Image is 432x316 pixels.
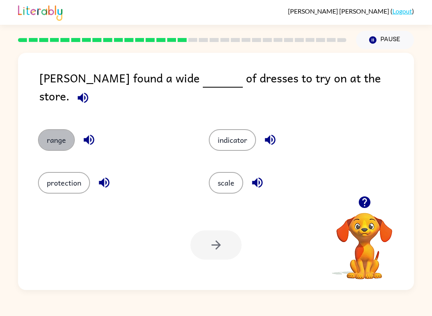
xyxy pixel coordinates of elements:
[38,129,75,151] button: range
[288,7,414,15] div: ( )
[288,7,390,15] span: [PERSON_NAME] [PERSON_NAME]
[18,3,62,21] img: Literably
[324,200,404,280] video: Your browser must support playing .mp4 files to use Literably. Please try using another browser.
[38,172,90,194] button: protection
[392,7,412,15] a: Logout
[39,69,414,113] div: [PERSON_NAME] found a wide of dresses to try on at the store.
[356,31,414,49] button: Pause
[209,172,243,194] button: scale
[209,129,256,151] button: indicator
